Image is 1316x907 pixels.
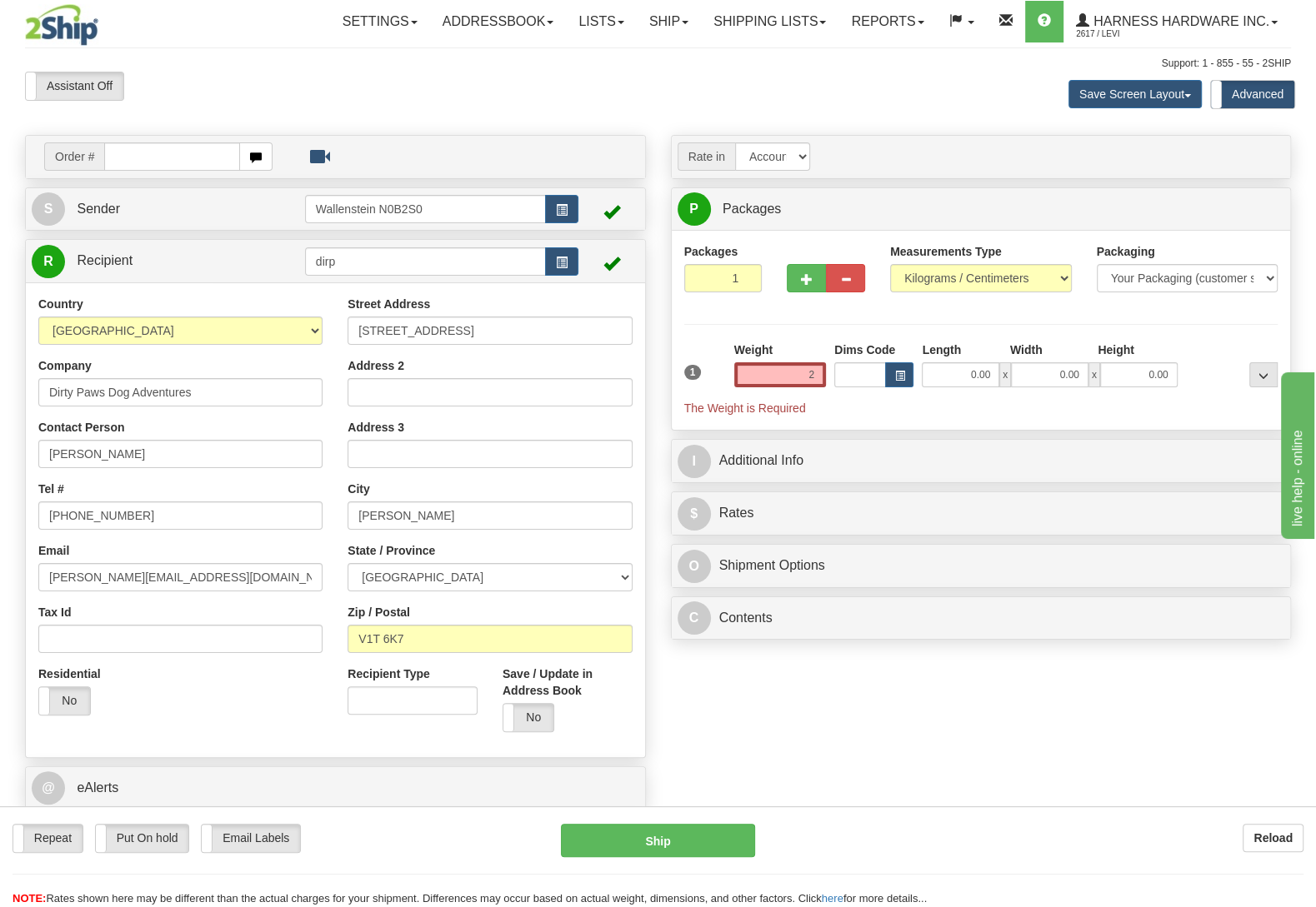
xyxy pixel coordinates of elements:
input: Sender Id [305,195,546,223]
span: R [32,245,65,278]
label: Street Address [348,296,430,312]
a: OShipment Options [678,549,1285,583]
a: CContents [678,601,1285,635]
label: Put On hold [96,825,189,852]
span: Order # [44,142,104,171]
label: Email Labels [202,825,300,852]
a: P Packages [678,192,1285,227]
span: x [1088,362,1100,387]
label: Address 3 [348,419,404,436]
iframe: chat widget [1278,368,1314,538]
button: Ship [561,824,755,857]
span: Harness Hardware Inc. [1089,14,1269,28]
span: 1 [684,365,702,380]
label: Assistant Off [26,72,123,100]
label: Tel # [38,481,64,497]
span: C [678,601,711,635]
span: x [999,362,1011,387]
span: NOTE: [13,892,46,905]
label: Measurements Type [890,243,1002,260]
label: Recipient Type [348,665,430,682]
span: S [32,192,65,226]
a: S Sender [32,192,305,227]
span: I [678,445,711,478]
a: Ship [637,1,701,42]
label: Save / Update in Address Book [503,665,633,699]
label: Width [1010,341,1043,358]
span: O [678,550,711,583]
label: Zip / Postal [348,604,410,620]
a: here [822,892,843,905]
label: Email [38,542,69,559]
a: Shipping lists [701,1,838,42]
label: Tax Id [38,604,71,620]
span: $ [678,497,711,531]
a: Harness Hardware Inc. 2617 / Levi [1063,1,1290,42]
span: eAlerts [77,780,118,795]
label: Height [1098,341,1134,358]
span: Recipient [77,253,133,267]
label: Advanced [1211,81,1294,108]
input: Recipient Id [305,247,546,276]
span: @ [32,771,65,805]
span: Packages [723,202,781,216]
span: 2617 / Levi [1076,26,1201,42]
label: Repeat [13,825,83,852]
label: Residential [38,665,101,682]
button: Reload [1243,824,1303,852]
div: Support: 1 - 855 - 55 - 2SHIP [25,57,1291,71]
b: Reload [1253,831,1293,845]
label: State / Province [348,542,435,559]
a: Reports [838,1,936,42]
label: No [39,687,90,715]
label: Packages [684,243,738,260]
span: The Weight is Required [684,401,806,415]
button: Save Screen Layout [1068,80,1202,108]
a: Lists [566,1,636,42]
a: Settings [330,1,430,42]
label: Address 2 [348,357,404,374]
label: Country [38,296,83,312]
a: $Rates [678,496,1285,531]
label: City [348,481,369,497]
div: ... [1249,362,1278,387]
label: Dims Code [834,341,895,358]
span: P [678,192,711,226]
a: IAdditional Info [678,444,1285,478]
span: Rate in [678,142,735,171]
img: logo2617.jpg [25,4,98,46]
input: Enter a location [348,316,632,345]
a: Addressbook [430,1,567,42]
label: Contact Person [38,419,124,436]
a: R Recipient [32,244,274,278]
label: Company [38,357,92,374]
div: live help - online [13,10,154,30]
label: Length [922,341,961,358]
label: No [503,704,554,731]
label: Packaging [1097,243,1155,260]
label: Weight [734,341,773,358]
span: Sender [77,202,120,216]
a: @ eAlerts [32,771,639,805]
